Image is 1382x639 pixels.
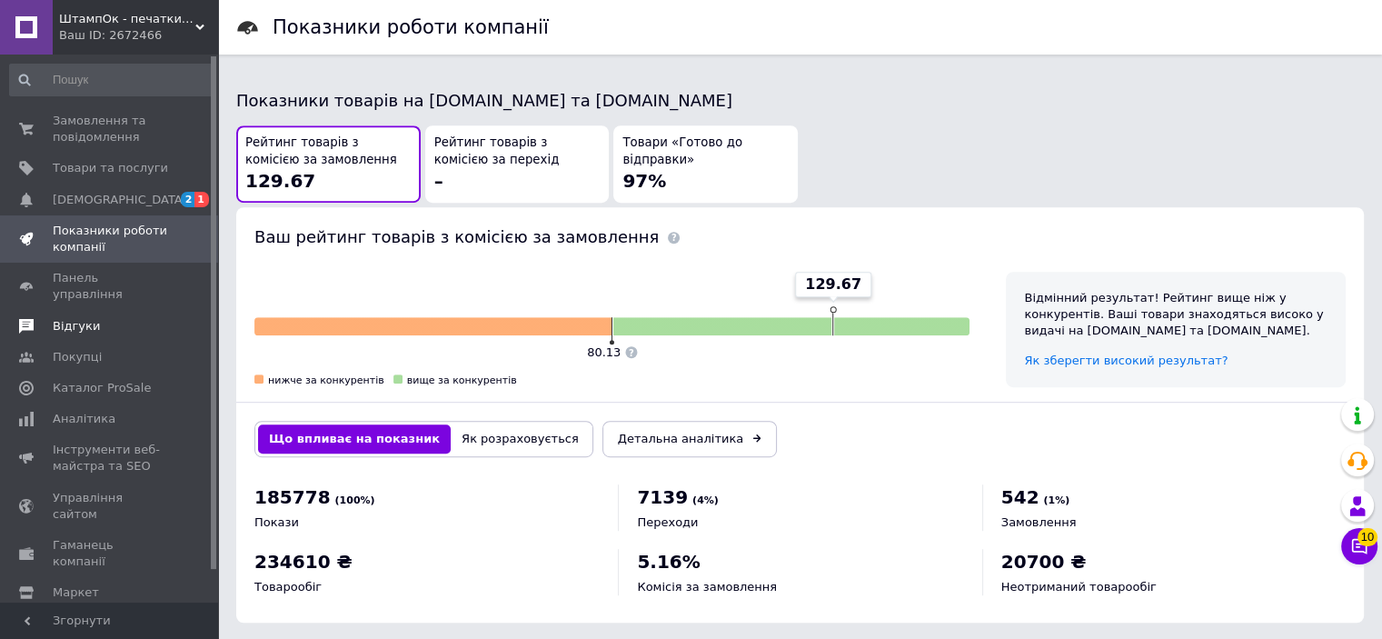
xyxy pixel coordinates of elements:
[245,170,315,192] span: 129.67
[236,125,421,203] button: Рейтинг товарів з комісією за замовлення129.67
[53,270,168,303] span: Панель управління
[53,192,187,208] span: [DEMOGRAPHIC_DATA]
[254,580,322,594] span: Товарообіг
[53,113,168,145] span: Замовлення та повідомлення
[245,135,412,168] span: Рейтинг товарів з комісією за замовлення
[805,275,861,295] span: 129.67
[254,551,353,573] span: 234610 ₴
[613,125,798,203] button: Товари «Готово до відправки»97%
[622,170,666,192] span: 97%
[258,424,451,454] button: Що впливає на показник
[254,227,659,246] span: Ваш рейтинг товарів з комісією за замовлення
[425,125,610,203] button: Рейтинг товарів з комісією за перехід–
[273,16,549,38] h1: Показники роботи компанії
[637,580,777,594] span: Комісія за замовлення
[602,421,777,457] a: Детальна аналітика
[53,223,168,255] span: Показники роботи компанії
[434,170,443,192] span: –
[1043,494,1069,506] span: (1%)
[194,192,209,207] span: 1
[622,135,789,168] span: Товари «Готово до відправки»
[1001,515,1077,529] span: Замовлення
[181,192,195,207] span: 2
[1357,528,1377,546] span: 10
[637,551,700,573] span: 5.16%
[236,91,732,110] span: Показники товарів на [DOMAIN_NAME] та [DOMAIN_NAME]
[1024,354,1228,367] a: Як зберегти високий результат?
[692,494,719,506] span: (4%)
[434,135,601,168] span: Рейтинг товарів з комісією за перехід
[53,380,151,396] span: Каталог ProSale
[1024,290,1327,340] div: Відмінний результат! Рейтинг вище ніж у конкурентів. Ваші товари знаходяться високо у видачі на [...
[53,537,168,570] span: Гаманець компанії
[53,584,99,601] span: Маркет
[637,486,688,508] span: 7139
[53,160,168,176] span: Товари та послуги
[407,374,517,386] span: вище за конкурентів
[53,490,168,523] span: Управління сайтом
[254,486,331,508] span: 185778
[53,411,115,427] span: Аналітика
[268,374,384,386] span: нижче за конкурентів
[59,11,195,27] span: ШтампОк - печатки, штампи, факсиміле, оснастки, датери, нумератори
[53,318,100,334] span: Відгуки
[637,515,698,529] span: Переходи
[451,424,590,454] button: Як розраховується
[587,345,621,359] span: 80.13
[335,494,375,506] span: (100%)
[53,349,102,365] span: Покупці
[9,64,214,96] input: Пошук
[1001,580,1157,594] span: Неотриманий товарообіг
[1001,551,1087,573] span: 20700 ₴
[1341,528,1377,564] button: Чат з покупцем10
[53,442,168,474] span: Інструменти веб-майстра та SEO
[254,515,299,529] span: Покази
[1001,486,1039,508] span: 542
[59,27,218,44] div: Ваш ID: 2672466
